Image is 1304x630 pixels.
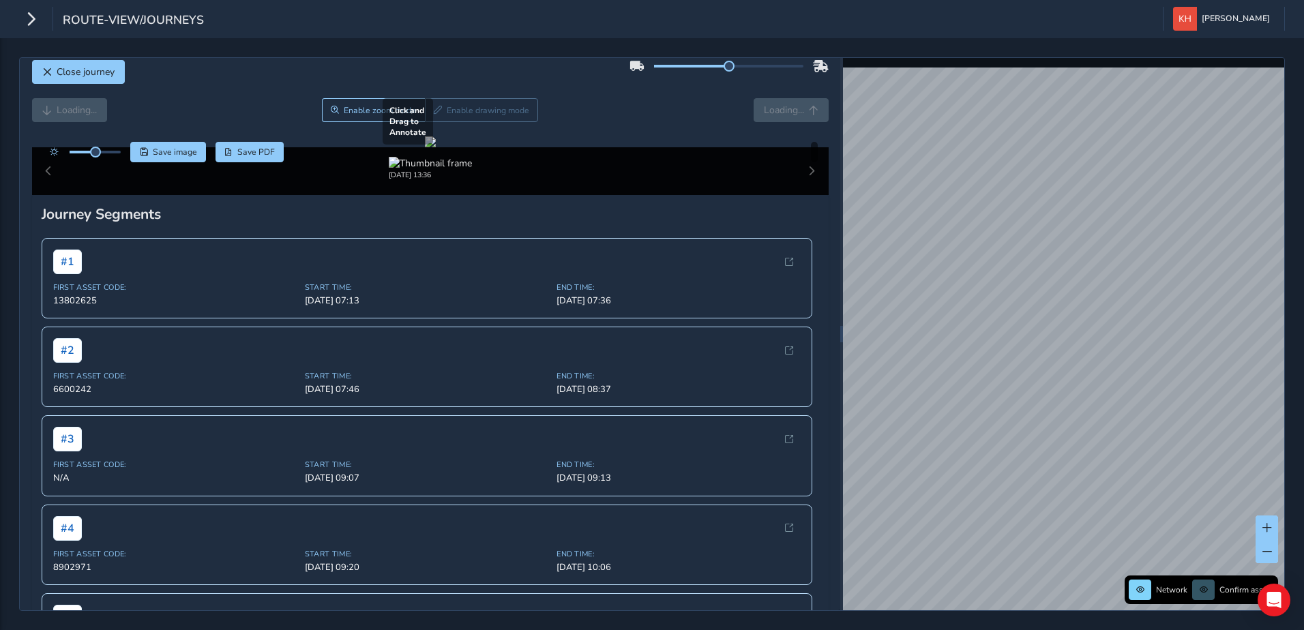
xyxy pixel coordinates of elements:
span: First Asset Code: [53,460,297,470]
span: First Asset Code: [53,282,297,292]
span: End Time: [557,282,800,292]
span: 6600242 [53,383,297,395]
span: [DATE] 07:36 [557,295,800,307]
span: N/A [53,472,297,484]
img: diamond-layout [1173,7,1197,31]
span: Enable zoom mode [344,105,416,116]
span: Network [1156,584,1187,595]
button: PDF [216,142,284,162]
div: [DATE] 13:36 [389,170,472,180]
span: 13802625 [53,295,297,307]
span: [PERSON_NAME] [1202,7,1270,31]
span: Save image [153,147,197,157]
span: route-view/journeys [63,12,204,31]
span: [DATE] 07:46 [305,383,548,395]
span: End Time: [557,549,800,559]
span: [DATE] 07:13 [305,295,548,307]
span: # 4 [53,516,82,541]
span: [DATE] 10:06 [557,561,800,573]
span: Close journey [57,65,115,78]
div: Journey Segments [42,205,819,224]
span: Save PDF [237,147,275,157]
span: End Time: [557,371,800,381]
div: Open Intercom Messenger [1258,584,1290,616]
span: End Time: [557,460,800,470]
span: [DATE] 09:20 [305,561,548,573]
button: Save [130,142,206,162]
img: Thumbnail frame [389,157,472,170]
span: [DATE] 09:07 [305,472,548,484]
span: Start Time: [305,460,548,470]
span: Confirm assets [1219,584,1274,595]
button: Close journey [32,60,125,84]
span: Start Time: [305,549,548,559]
span: # 3 [53,427,82,451]
span: Start Time: [305,371,548,381]
span: [DATE] 08:37 [557,383,800,395]
span: Start Time: [305,282,548,292]
span: First Asset Code: [53,549,297,559]
span: # 1 [53,250,82,274]
button: Zoom [322,98,425,122]
span: # 2 [53,338,82,363]
span: 8902971 [53,561,297,573]
span: # 5 [53,605,82,629]
span: First Asset Code: [53,371,297,381]
button: [PERSON_NAME] [1173,7,1275,31]
span: [DATE] 09:13 [557,472,800,484]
